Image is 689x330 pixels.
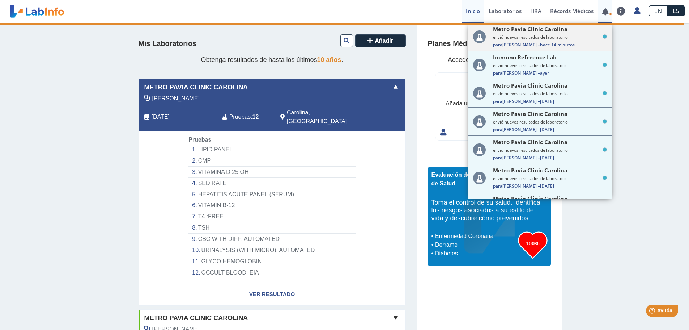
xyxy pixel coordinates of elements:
span: [DATE] [540,126,554,133]
span: Pruebas [229,113,251,121]
li: VITAMIN B-12 [188,200,355,211]
a: ES [667,5,685,16]
li: TSH [188,222,355,234]
li: URINALYSIS (WITH MICRO), AUTOMATED [188,245,355,256]
span: Evaluación de Riesgos de Salud [431,172,494,187]
span: Añadir [375,38,393,44]
span: 2025-09-26 [152,113,170,121]
li: T4 :FREE [188,211,355,222]
iframe: Help widget launcher [625,302,681,322]
li: CMP [188,155,355,167]
li: CBC WITH DIFF: AUTOMATED [188,234,355,245]
b: 12 [252,114,259,120]
small: envió nuevos resultados de laboratorio [493,147,607,153]
h3: 100% [518,239,547,248]
li: LIPID PANEL [188,144,355,155]
li: HEPATITIS ACUTE PANEL (SERUM) [188,189,355,200]
span: Carolina, PR [287,108,367,126]
span: Metro Pavia Clinic Carolina [144,83,248,92]
span: Metro Pavia Clinic Carolina [493,110,567,117]
a: Ver Resultado [139,283,405,306]
span: Metro Pavia Clinic Carolina [493,167,567,174]
span: [DATE] [540,183,554,189]
span: Almonte, Cesar [152,94,200,103]
li: Enfermedad Coronaria [433,232,518,241]
span: [PERSON_NAME] – [493,70,607,76]
small: envió nuevos resultados de laboratorio [493,176,607,181]
span: Metro Pavia Clinic Carolina [493,195,567,202]
span: Para [493,126,502,133]
div: : [217,108,275,126]
span: Metro Pavia Clinic Carolina [493,82,567,89]
li: GLYCO HEMOGLOBIN [188,256,355,267]
span: Obtenga resultados de hasta los últimos . [201,56,343,63]
span: [PERSON_NAME] – [493,183,607,189]
span: HRA [530,7,541,14]
span: [PERSON_NAME] – [493,126,607,133]
span: [DATE] [540,98,554,104]
span: Pruebas [188,137,211,143]
h4: Mis Laboratorios [139,39,196,48]
span: [PERSON_NAME] – [493,155,607,161]
div: Añada una tarjeta para comenzar. [446,99,532,108]
button: Añadir [355,34,406,47]
li: Diabetes [433,249,518,258]
span: Para [493,98,502,104]
span: hace 14 minutos [540,42,575,48]
span: [DATE] [540,155,554,161]
span: 10 años [317,56,341,63]
span: [PERSON_NAME] – [493,98,607,104]
small: envió nuevos resultados de laboratorio [493,34,607,40]
small: envió nuevos resultados de laboratorio [493,91,607,96]
li: Derrame [433,241,518,249]
span: Para [493,42,502,48]
small: envió nuevos resultados de laboratorio [493,119,607,125]
span: Accede y maneja sus planes [448,56,531,63]
span: Metro Pavia Clinic Carolina [493,25,567,33]
span: Immuno Reference Lab [493,54,557,61]
span: Para [493,70,502,76]
small: envió nuevos resultados de laboratorio [493,63,607,68]
h4: Planes Médicos [428,39,482,48]
span: Metro Pavia Clinic Carolina [493,138,567,146]
span: ayer [540,70,549,76]
li: SED RATE [188,178,355,189]
a: EN [649,5,667,16]
li: OCCULT BLOOD: EIA [188,267,355,278]
h5: Toma el control de su salud. Identifica los riesgos asociados a su estilo de vida y descubre cómo... [431,199,547,222]
li: VITAMINA D 25 OH [188,167,355,178]
span: Para [493,183,502,189]
span: Metro Pavia Clinic Carolina [144,313,248,323]
span: Para [493,155,502,161]
span: [PERSON_NAME] – [493,42,607,48]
